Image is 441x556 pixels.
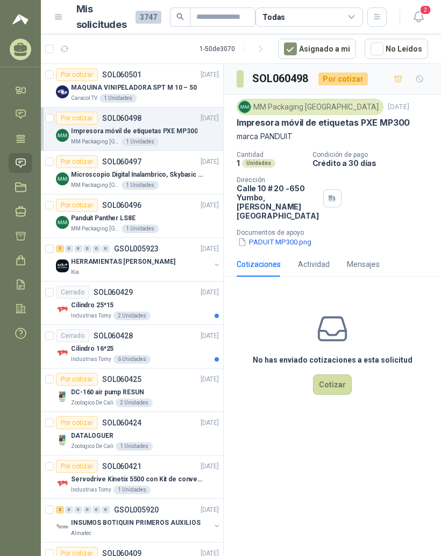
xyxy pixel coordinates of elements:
a: Por cotizarSOL060496[DATE] Company LogoPanduit Panther LS8EMM Packaging [GEOGRAPHIC_DATA]1 Unidades [41,194,223,238]
p: [DATE] [201,200,219,211]
p: GSOL005923 [114,245,159,252]
p: [DATE] [201,157,219,167]
p: Almatec [71,529,91,538]
p: Documentos de apoyo [237,229,437,236]
div: Todas [262,11,285,23]
a: Por cotizarSOL060424[DATE] Company LogoDATALOGUERZoologico De Cali1 Unidades [41,412,223,456]
p: SOL060428 [94,332,133,340]
a: Por cotizarSOL060425[DATE] Company LogoDC-160 air pump RESUNZoologico De Cali2 Unidades [41,369,223,412]
button: 2 [409,8,428,27]
img: Company Logo [56,172,69,185]
p: [DATE] [201,287,219,298]
div: 0 [83,506,91,514]
div: 0 [102,506,110,514]
p: Kia [71,268,79,277]
p: 1 [237,158,240,168]
h1: Mis solicitudes [76,2,127,33]
p: MM Packaging [GEOGRAPHIC_DATA] [71,181,119,190]
p: Industrias Tomy [71,312,111,320]
p: SOL060497 [102,158,141,165]
a: Por cotizarSOL060421[DATE] Company LogoServodrive Kinetix 5500 con Kit de conversión y filtro (Re... [41,456,223,499]
p: HERRAMIENTAS [PERSON_NAME] [71,257,175,267]
img: Company Logo [56,216,69,229]
div: Por cotizar [318,73,368,85]
div: Por cotizar [56,155,98,168]
p: GSOL005920 [114,506,159,514]
a: 2 0 0 0 0 0 GSOL005920[DATE] Company LogoINSUMOS BOTIQUIN PRIMEROS AUXILIOSAlmatec [56,503,221,538]
div: 2 Unidades [113,312,151,320]
p: SOL060501 [102,71,141,78]
p: DATALOGUER [71,431,113,441]
img: Company Logo [56,303,69,316]
div: 0 [93,506,101,514]
img: Company Logo [56,346,69,359]
p: Microscopio Digital Inalambrico, Skybasic 50x-1000x, Ampliac [71,170,205,180]
p: [DATE] [388,102,409,112]
a: CerradoSOL060429[DATE] Company LogoCilindro 25*15Industrias Tomy2 Unidades [41,281,223,325]
button: Cotizar [313,374,352,395]
div: Actividad [298,258,330,270]
p: Cilindro 16*25 [71,344,113,354]
p: Zoologico De Cali [71,399,113,407]
p: Calle 10 # 20 -650 Yumbo , [PERSON_NAME][GEOGRAPHIC_DATA] [237,184,319,220]
p: DC-160 air pump RESUN [71,387,144,398]
p: Cantidad [237,151,304,158]
div: Por cotizar [56,460,98,473]
div: 1 Unidades [116,442,153,451]
p: SOL060498 [102,114,141,122]
p: INSUMOS BOTIQUIN PRIMEROS AUXILIOS [71,518,201,528]
span: 2 [419,5,431,15]
p: MAQUINA VINIPELADORA SPT M 10 – 50 [71,83,197,93]
p: SOL060421 [102,463,141,470]
img: Company Logo [56,434,69,446]
a: Por cotizarSOL060498[DATE] Company LogoImpresora móvil de etiquetas PXE MP300MM Packaging [GEOGRA... [41,107,223,151]
img: Company Logo [56,129,69,142]
button: Asignado a mi [278,39,356,59]
a: CerradoSOL060428[DATE] Company LogoCilindro 16*25Industrias Tomy6 Unidades [41,325,223,369]
p: SOL060496 [102,201,141,209]
p: Panduit Panther LS8E [71,213,136,223]
div: Por cotizar [56,373,98,386]
p: Condición de pago [312,151,437,158]
p: [DATE] [201,461,219,472]
p: marca PANDUIT [237,131,428,142]
img: Company Logo [56,259,69,272]
p: SOL060425 [102,376,141,383]
p: Industrias Tomy [71,355,111,364]
div: Por cotizar [56,416,98,429]
div: Cerrado [56,286,89,299]
img: Logo peakr [12,13,29,26]
a: 1 0 0 0 0 0 GSOL005923[DATE] Company LogoHERRAMIENTAS [PERSON_NAME]Kia [56,242,221,277]
img: Company Logo [56,521,69,533]
div: Unidades [242,159,275,168]
a: Por cotizarSOL060501[DATE] Company LogoMAQUINA VINIPELADORA SPT M 10 – 50Caracol TV1 Unidades [41,64,223,107]
p: Impresora móvil de etiquetas PXE MP300 [71,126,197,136]
p: [DATE] [201,331,219,341]
p: Crédito a 30 días [312,158,437,168]
p: [DATE] [201,418,219,428]
p: Servodrive Kinetix 5500 con Kit de conversión y filtro (Ref 41350505) [71,474,205,485]
div: 0 [83,245,91,252]
p: Caracol TV [71,94,97,103]
div: Por cotizar [56,112,98,125]
button: No Leídos [365,39,428,59]
div: 1 Unidades [99,94,137,103]
div: 0 [65,506,73,514]
button: PADUIT MP300.png [237,236,312,248]
p: MM Packaging [GEOGRAPHIC_DATA] [71,225,119,233]
p: Impresora móvil de etiquetas PXE MP300 [237,117,410,128]
p: SOL060424 [102,419,141,427]
div: 0 [102,245,110,252]
div: 1 Unidades [113,486,151,494]
div: 1 [56,245,64,252]
p: Industrias Tomy [71,486,111,494]
img: Company Logo [56,85,69,98]
p: Zoologico De Cali [71,442,113,451]
p: [DATE] [201,244,219,254]
p: Dirección [237,176,319,184]
div: 1 Unidades [122,225,159,233]
div: 1 Unidades [122,138,159,146]
div: Cerrado [56,329,89,342]
div: Por cotizar [56,199,98,212]
span: search [176,13,184,20]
